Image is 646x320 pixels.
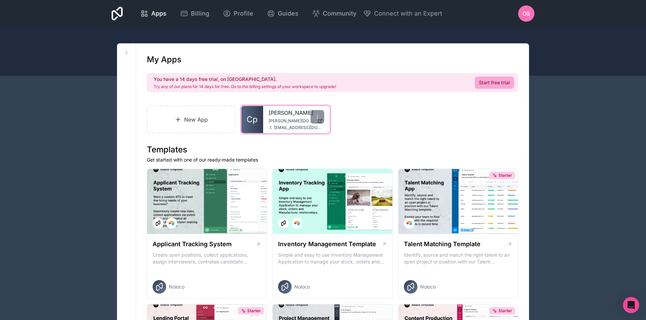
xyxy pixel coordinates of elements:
h1: Applicant Tracking System [153,239,232,249]
span: OS [523,9,530,18]
span: Billing [191,9,209,18]
a: Community [307,6,362,21]
a: Billing [175,6,215,21]
a: New App [147,106,236,133]
span: Noloco [420,283,436,290]
p: Get started with one of our ready-made templates [147,156,518,163]
button: Connect with an Expert [363,9,442,18]
span: Profile [234,9,253,18]
span: [PERSON_NAME][DOMAIN_NAME] [269,118,315,124]
p: Identify, source and match the right talent to an open project or position with our Talent Matchi... [404,252,512,265]
a: Guides [261,6,304,21]
span: Starter [498,173,512,178]
span: Guides [278,9,298,18]
span: Cp [247,114,258,125]
h1: Inventory Management Template [278,239,376,249]
h1: My Apps [147,54,181,65]
img: Airtable Logo [169,220,174,226]
p: Simple and easy to use Inventory Management Application to manage your stock, orders and Manufact... [278,252,387,265]
h2: You have a 14 days free trial, on [GEOGRAPHIC_DATA]. [154,76,336,83]
span: Connect with an Expert [374,9,442,18]
span: Apps [151,9,167,18]
span: Starter [498,308,512,314]
p: Try any of our plans for 14 days for free. Go to the billing settings of your workspace to upgrade! [154,84,336,89]
a: [PERSON_NAME][DOMAIN_NAME] [269,118,324,124]
a: Apps [135,6,172,21]
span: Noloco [294,283,310,290]
h1: Talent Matching Template [404,239,481,249]
div: Open Intercom Messenger [623,297,639,313]
a: Cp [241,106,263,133]
span: [EMAIL_ADDRESS][DOMAIN_NAME] [274,125,324,130]
span: Community [323,9,356,18]
img: Airtable Logo [294,220,300,226]
a: [PERSON_NAME] [269,109,324,117]
span: Noloco [169,283,184,290]
h1: Templates [147,144,518,155]
img: Airtable Logo [407,220,412,226]
span: Starter [247,308,261,314]
a: Profile [217,6,259,21]
a: Start free trial [475,77,514,89]
p: Create open positions, collect applications, assign interviewers, centralise candidate feedback a... [153,252,261,265]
